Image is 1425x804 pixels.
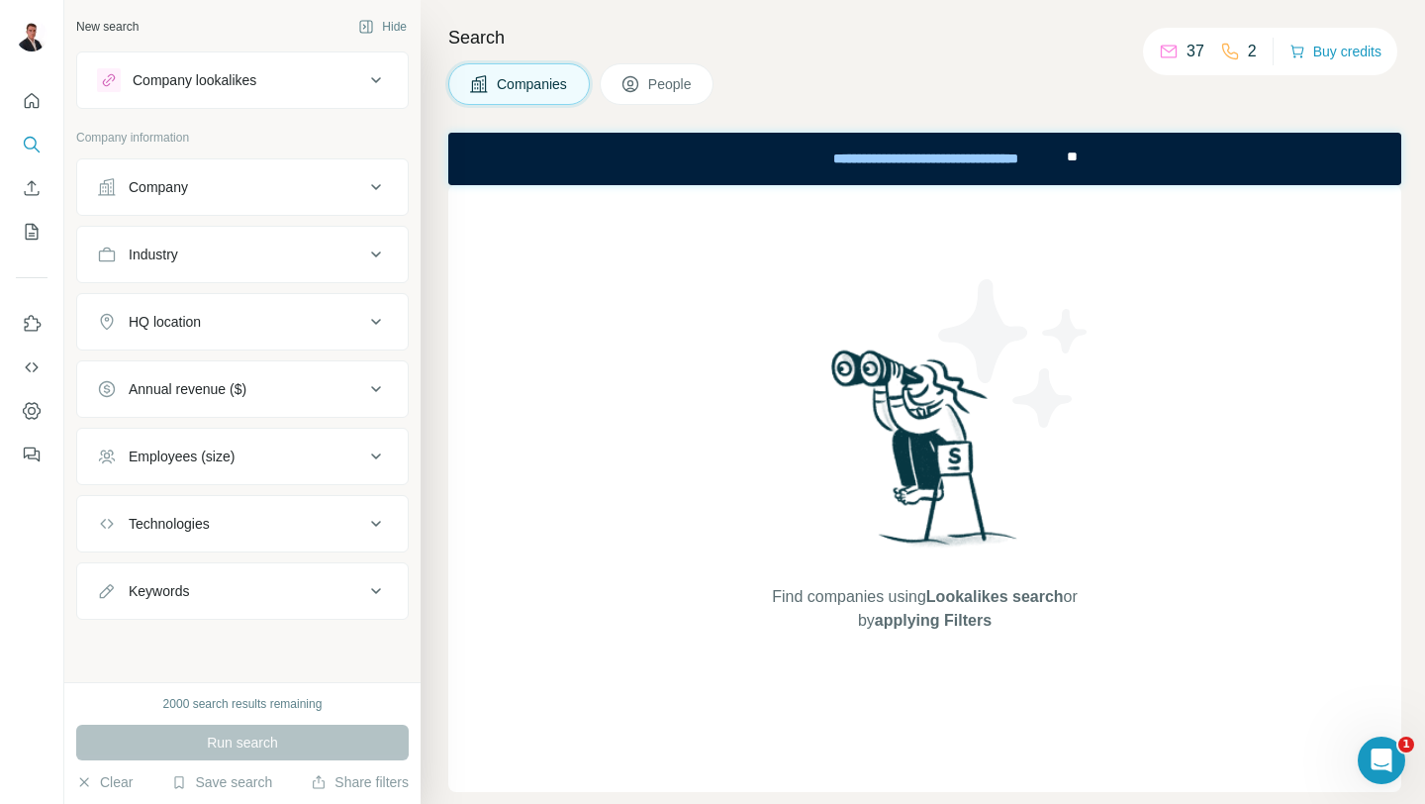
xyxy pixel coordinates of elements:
[76,129,409,147] p: Company information
[1187,40,1204,63] p: 37
[16,83,47,119] button: Quick start
[16,350,47,385] button: Use Surfe API
[1358,737,1405,784] iframe: Intercom live chat
[16,306,47,342] button: Use Surfe on LinkedIn
[129,379,246,399] div: Annual revenue ($)
[1398,737,1414,753] span: 1
[77,365,408,413] button: Annual revenue ($)
[344,12,421,42] button: Hide
[926,588,1064,605] span: Lookalikes search
[163,695,323,713] div: 2000 search results remaining
[875,612,992,629] span: applying Filters
[448,133,1401,185] iframe: Banner
[76,18,139,36] div: New search
[171,772,272,792] button: Save search
[76,772,133,792] button: Clear
[648,74,694,94] span: People
[1289,38,1381,65] button: Buy credits
[822,345,1028,565] img: Surfe Illustration - Woman searching with binoculars
[16,20,47,51] img: Avatar
[16,127,47,162] button: Search
[16,214,47,250] button: My lists
[133,70,256,90] div: Company lookalikes
[16,437,47,472] button: Feedback
[925,264,1103,443] img: Surfe Illustration - Stars
[77,231,408,278] button: Industry
[766,585,1083,633] span: Find companies using or by
[129,447,235,466] div: Employees (size)
[129,514,210,534] div: Technologies
[16,170,47,206] button: Enrich CSV
[77,500,408,548] button: Technologies
[77,433,408,480] button: Employees (size)
[77,163,408,211] button: Company
[129,245,178,264] div: Industry
[77,56,408,104] button: Company lookalikes
[311,772,409,792] button: Share filters
[1248,40,1257,63] p: 2
[77,567,408,615] button: Keywords
[448,24,1401,51] h4: Search
[16,393,47,429] button: Dashboard
[129,177,188,197] div: Company
[497,74,569,94] span: Companies
[77,298,408,346] button: HQ location
[129,581,189,601] div: Keywords
[129,312,201,332] div: HQ location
